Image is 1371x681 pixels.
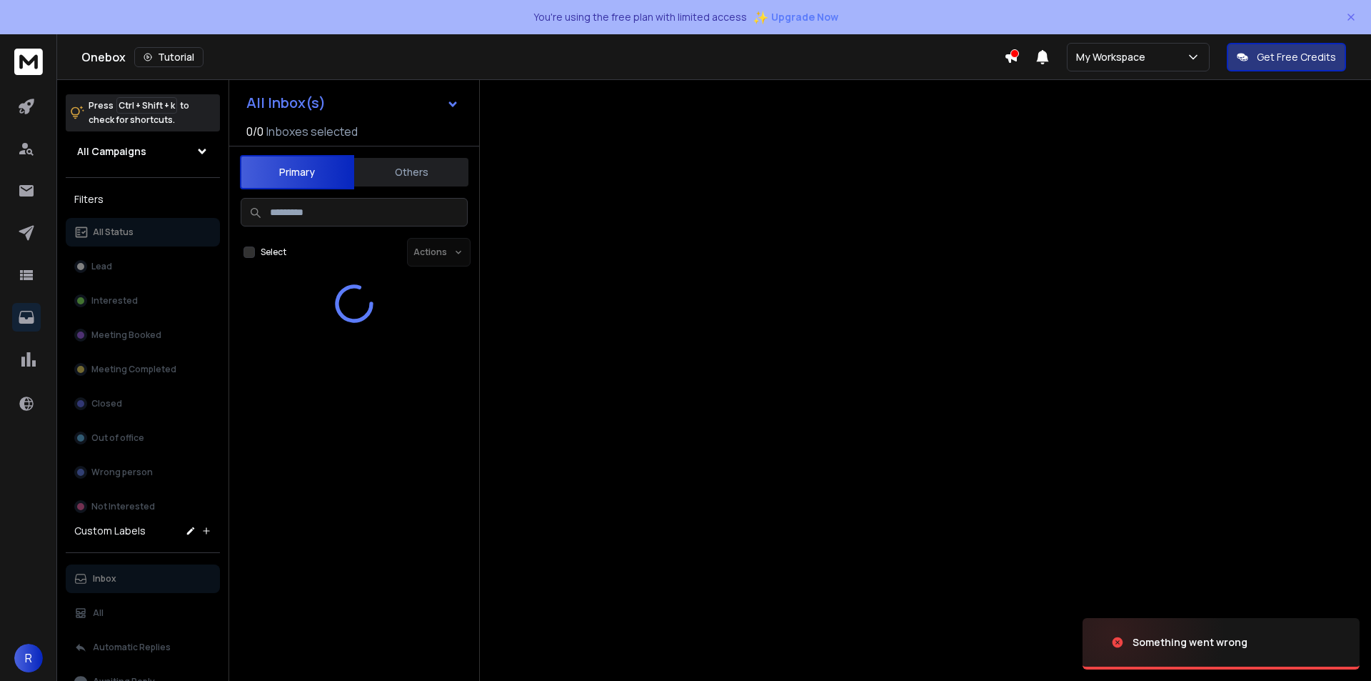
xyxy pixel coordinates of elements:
button: R [14,644,43,672]
h3: Filters [66,189,220,209]
p: Press to check for shortcuts. [89,99,189,127]
label: Select [261,247,286,258]
h3: Custom Labels [74,524,146,538]
button: Primary [240,155,354,189]
span: ✨ [753,7,768,27]
h1: All Campaigns [77,144,146,159]
h3: Inboxes selected [266,123,358,140]
button: All Inbox(s) [235,89,471,117]
button: Tutorial [134,47,204,67]
button: All Campaigns [66,137,220,166]
img: image [1083,604,1225,681]
p: Get Free Credits [1257,50,1336,64]
span: Upgrade Now [771,10,838,24]
span: 0 / 0 [246,123,263,140]
span: Ctrl + Shift + k [116,97,177,114]
h1: All Inbox(s) [246,96,326,110]
div: Something went wrong [1133,635,1247,650]
button: ✨Upgrade Now [753,3,838,31]
p: You're using the free plan with limited access [533,10,747,24]
button: Others [354,156,468,188]
button: Get Free Credits [1227,43,1346,71]
p: My Workspace [1076,50,1151,64]
div: Onebox [81,47,1004,67]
